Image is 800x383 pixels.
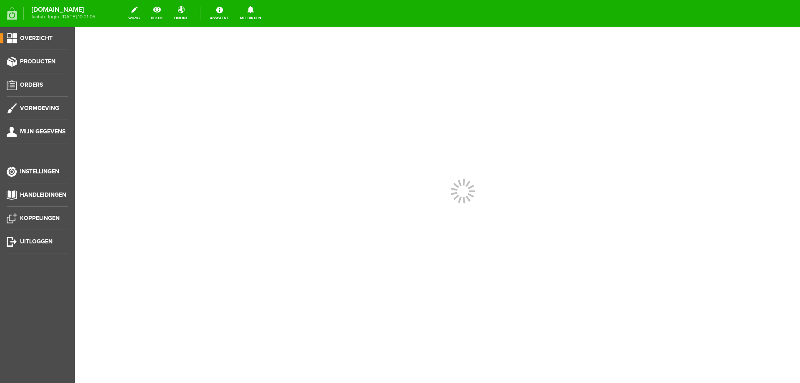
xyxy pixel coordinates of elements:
span: Handleidingen [20,191,66,198]
span: Mijn gegevens [20,128,65,135]
span: Instellingen [20,168,59,175]
span: Producten [20,58,55,65]
span: Vormgeving [20,105,59,112]
a: Assistent [205,4,234,23]
a: wijzig [123,4,145,23]
span: laatste login: [DATE] 10:21:05 [32,15,95,19]
span: Orders [20,81,43,88]
a: bekijk [146,4,168,23]
a: online [169,4,193,23]
span: Uitloggen [20,238,52,245]
strong: [DOMAIN_NAME] [32,8,95,12]
span: Koppelingen [20,215,60,222]
span: Overzicht [20,35,52,42]
a: Meldingen [235,4,266,23]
